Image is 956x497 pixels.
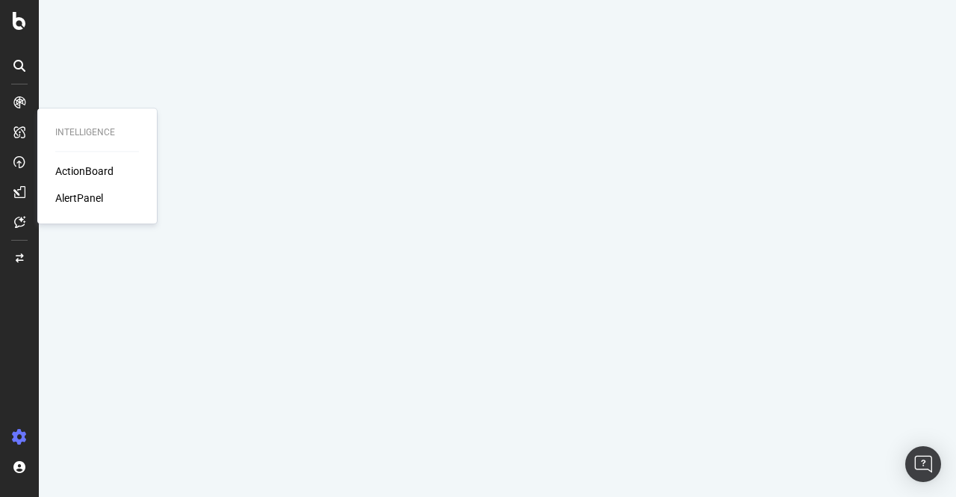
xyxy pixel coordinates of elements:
div: Open Intercom Messenger [905,446,941,482]
div: Intelligence [55,126,139,139]
a: AlertPanel [55,191,103,206]
a: ActionBoard [55,164,114,179]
